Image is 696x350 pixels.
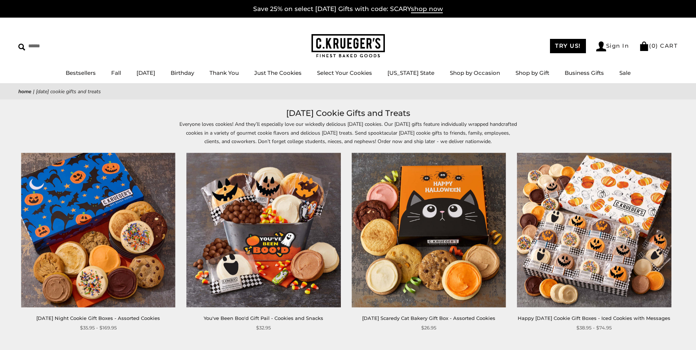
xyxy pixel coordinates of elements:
a: Thank You [209,69,239,76]
span: $35.95 - $169.95 [80,324,117,332]
img: Bag [639,41,649,51]
h1: [DATE] Cookie Gifts and Treats [29,107,667,120]
p: Everyone loves cookies! And they’ll especially love our wickedly delicious [DATE] cookies. Our [D... [179,120,517,145]
a: [DATE] Night Cookie Gift Boxes - Assorted Cookies [36,315,160,321]
a: Business Gifts [565,69,604,76]
img: Search [18,44,25,51]
span: | [33,88,34,95]
a: Just The Cookies [254,69,302,76]
a: TRY US! [550,39,586,53]
a: Happy [DATE] Cookie Gift Boxes - Iced Cookies with Messages [518,315,670,321]
a: You've Been Boo'd Gift Pail - Cookies and Snacks [204,315,323,321]
a: Sale [619,69,631,76]
a: [DATE] [136,69,155,76]
a: Shop by Occasion [450,69,500,76]
span: [DATE] Cookie Gifts and Treats [36,88,101,95]
a: Home [18,88,32,95]
a: Select Your Cookies [317,69,372,76]
a: (0) CART [639,42,678,49]
span: $38.95 - $74.95 [576,324,612,332]
a: Fall [111,69,121,76]
a: Birthday [171,69,194,76]
input: Search [18,40,106,52]
span: shop now [411,5,443,13]
img: You've Been Boo'd Gift Pail - Cookies and Snacks [186,153,341,307]
span: $26.95 [421,324,436,332]
img: Halloween Scaredy Cat Bakery Gift Box - Assorted Cookies [351,153,506,307]
span: $32.95 [256,324,271,332]
a: [DATE] Scaredy Cat Bakery Gift Box - Assorted Cookies [362,315,495,321]
a: Sign In [596,41,629,51]
a: Shop by Gift [515,69,549,76]
img: C.KRUEGER'S [311,34,385,58]
span: 0 [652,42,656,49]
a: Bestsellers [66,69,96,76]
img: Halloween Night Cookie Gift Boxes - Assorted Cookies [21,153,175,307]
a: [US_STATE] State [387,69,434,76]
a: Save 25% on select [DATE] Gifts with code: SCARYshop now [253,5,443,13]
nav: breadcrumbs [18,87,678,96]
img: Happy Halloween Cookie Gift Boxes - Iced Cookies with Messages [517,153,671,307]
img: Account [596,41,606,51]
